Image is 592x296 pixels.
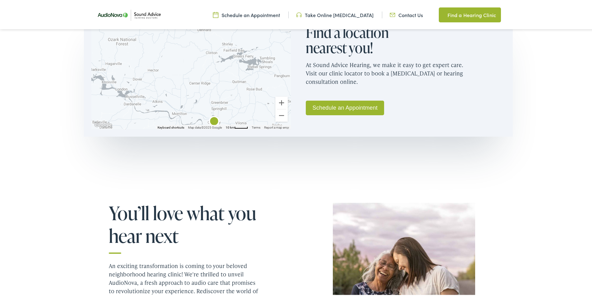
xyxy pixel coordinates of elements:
[306,24,405,54] h2: Find a location nearest you!
[439,10,444,17] img: Map pin icon in a unique green color, indicating location-related features or services.
[186,202,225,222] span: what
[252,125,260,128] a: Terms (opens in new tab)
[224,124,250,128] button: Map Scale: 10 km per 40 pixels
[188,125,222,128] span: Map data ©2025 Google
[153,202,183,222] span: love
[228,202,256,222] span: you
[109,202,149,222] span: You’ll
[226,125,234,128] span: 10 km
[93,120,113,128] img: Google
[264,125,289,128] a: Report a map error
[296,10,374,17] a: Take Online [MEDICAL_DATA]
[207,113,222,128] div: AudioNova
[213,10,218,17] img: Calendar icon in a unique green color, symbolizing scheduling or date-related features.
[296,10,302,17] img: Headphone icon in a unique green color, suggesting audio-related services or features.
[390,10,395,17] img: Icon representing mail communication in a unique green color, indicative of contact or communicat...
[109,224,142,245] span: hear
[158,124,184,129] button: Keyboard shortcuts
[275,95,288,108] button: Zoom in
[275,108,288,121] button: Zoom out
[439,6,501,21] a: Find a Hearing Clinic
[306,99,384,114] a: Schedule an Appointment
[390,10,423,17] a: Contact Us
[145,224,179,245] span: next
[306,54,505,89] p: At Sound Advice Hearing, we make it easy to get expert care. Visit our clinic locator to book a [...
[93,120,113,128] a: Open this area in Google Maps (opens a new window)
[213,10,280,17] a: Schedule an Appointment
